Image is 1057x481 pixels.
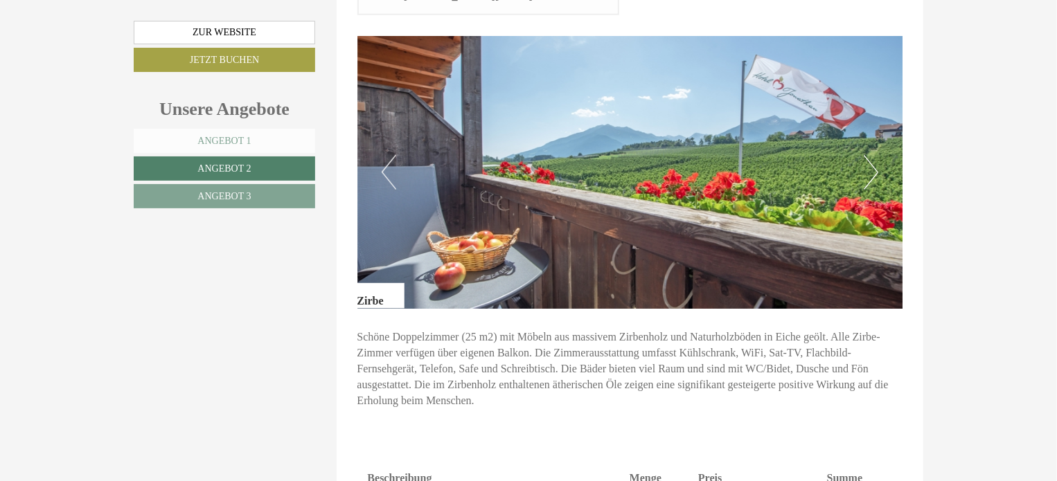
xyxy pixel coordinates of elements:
[382,155,396,190] button: Previous
[864,155,878,190] button: Next
[197,163,251,174] span: Angebot 2
[357,329,903,408] p: Schöne Doppelzimmer (25 m2) mit Möbeln aus massivem Zirbenholz und Naturholzböden in Eiche geölt....
[357,283,405,309] div: Zirbe
[197,191,251,201] span: Angebot 3
[357,36,903,309] img: image
[134,48,315,72] a: Jetzt buchen
[134,21,315,44] a: Zur Website
[197,136,251,146] span: Angebot 1
[134,96,315,122] div: Unsere Angebote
